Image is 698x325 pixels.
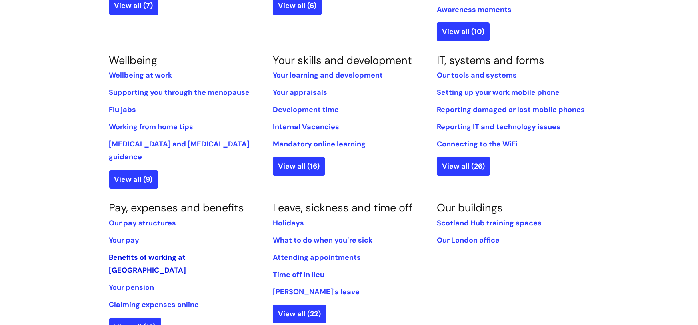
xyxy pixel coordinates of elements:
a: View all (10) [437,22,490,41]
a: Setting up your work mobile phone [437,88,560,97]
a: Supporting you through the menopause [109,88,250,97]
a: Our pay structures [109,218,176,228]
a: Your pay [109,235,140,245]
a: View all (22) [273,305,326,323]
a: Scotland Hub training spaces [437,218,542,228]
a: Our tools and systems [437,70,517,80]
a: Your appraisals [273,88,327,97]
a: Pay, expenses and benefits [109,201,244,215]
a: IT, systems and forms [437,53,544,67]
a: Awareness moments [437,5,512,14]
a: Reporting damaged or lost mobile phones [437,105,585,114]
a: View all (16) [273,157,325,175]
a: Our buildings [437,201,503,215]
a: Your learning and development [273,70,383,80]
a: Working from home tips [109,122,194,132]
a: [MEDICAL_DATA] and [MEDICAL_DATA] guidance [109,139,250,162]
a: Attending appointments [273,253,361,262]
a: What to do when you’re sick [273,235,372,245]
a: Your pension [109,283,154,292]
a: Our London office [437,235,500,245]
a: Reporting IT and technology issues [437,122,560,132]
a: View all (9) [109,170,158,189]
a: Time off in lieu [273,270,324,279]
a: Leave, sickness and time off [273,201,412,215]
a: Wellbeing at work [109,70,172,80]
a: View all (26) [437,157,490,175]
a: Benefits of working at [GEOGRAPHIC_DATA] [109,253,186,275]
a: [PERSON_NAME]'s leave [273,287,360,297]
a: Development time [273,105,339,114]
a: Your skills and development [273,53,412,67]
a: Holidays [273,218,304,228]
a: Internal Vacancies [273,122,339,132]
a: Flu jabs [109,105,136,114]
a: Connecting to the WiFi [437,139,518,149]
a: Wellbeing [109,53,158,67]
a: Mandatory online learning [273,139,366,149]
a: Claiming expenses online [109,300,199,309]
